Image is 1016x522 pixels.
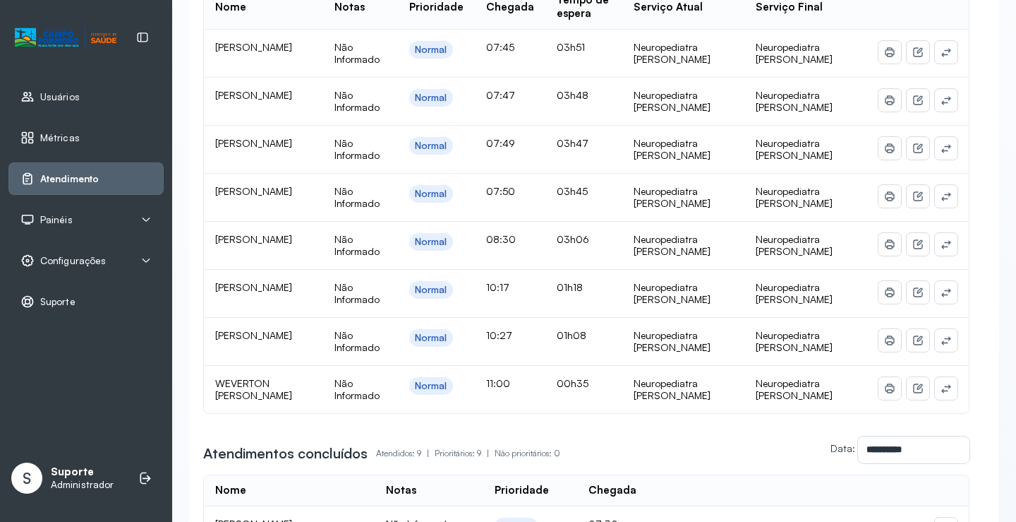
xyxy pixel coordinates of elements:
[215,185,292,197] span: [PERSON_NAME]
[334,329,380,354] span: Não Informado
[756,281,833,306] span: Neuropediatra [PERSON_NAME]
[40,132,80,144] span: Métricas
[756,41,833,66] span: Neuropediatra [PERSON_NAME]
[486,41,514,53] span: 07:45
[557,329,586,341] span: 01h08
[215,377,292,402] span: WEVERTON [PERSON_NAME]
[215,329,292,341] span: [PERSON_NAME]
[20,172,152,186] a: Atendimento
[334,185,380,210] span: Não Informado
[486,377,510,389] span: 11:00
[634,89,733,114] div: Neuropediatra [PERSON_NAME]
[334,281,380,306] span: Não Informado
[40,214,73,226] span: Painéis
[830,442,855,454] label: Data:
[334,89,380,114] span: Não Informado
[486,1,534,14] div: Chegada
[215,484,246,497] div: Nome
[415,92,447,104] div: Normal
[386,484,416,497] div: Notas
[51,479,114,491] p: Administrador
[486,281,509,293] span: 10:17
[20,131,152,145] a: Métricas
[557,89,588,101] span: 03h48
[557,185,588,197] span: 03h45
[634,377,733,402] div: Neuropediatra [PERSON_NAME]
[756,89,833,114] span: Neuropediatra [PERSON_NAME]
[51,465,114,479] p: Suporte
[634,281,733,306] div: Neuropediatra [PERSON_NAME]
[756,1,823,14] div: Serviço Final
[634,1,703,14] div: Serviço Atual
[557,137,588,149] span: 03h47
[486,89,515,101] span: 07:47
[40,91,80,103] span: Usuários
[409,1,464,14] div: Prioridade
[557,281,583,293] span: 01h18
[415,284,447,296] div: Normal
[215,233,292,245] span: [PERSON_NAME]
[215,89,292,101] span: [PERSON_NAME]
[15,26,116,49] img: Logotipo do estabelecimento
[415,188,447,200] div: Normal
[756,377,833,402] span: Neuropediatra [PERSON_NAME]
[495,444,560,463] p: Não prioritários: 0
[435,444,495,463] p: Prioritários: 9
[40,296,75,308] span: Suporte
[557,233,589,245] span: 03h06
[40,173,99,185] span: Atendimento
[634,185,733,210] div: Neuropediatra [PERSON_NAME]
[334,1,365,14] div: Notas
[415,332,447,344] div: Normal
[376,444,435,463] p: Atendidos: 9
[203,444,368,463] h3: Atendimentos concluídos
[634,329,733,354] div: Neuropediatra [PERSON_NAME]
[756,185,833,210] span: Neuropediatra [PERSON_NAME]
[334,233,380,258] span: Não Informado
[495,484,549,497] div: Prioridade
[756,329,833,354] span: Neuropediatra [PERSON_NAME]
[756,137,833,162] span: Neuropediatra [PERSON_NAME]
[415,380,447,392] div: Normal
[415,44,447,56] div: Normal
[486,233,516,245] span: 08:30
[427,448,429,458] span: |
[40,255,106,267] span: Configurações
[334,377,380,402] span: Não Informado
[634,233,733,258] div: Neuropediatra [PERSON_NAME]
[756,233,833,258] span: Neuropediatra [PERSON_NAME]
[415,140,447,152] div: Normal
[486,137,515,149] span: 07:49
[634,41,733,66] div: Neuropediatra [PERSON_NAME]
[334,137,380,162] span: Não Informado
[215,41,292,53] span: [PERSON_NAME]
[486,329,512,341] span: 10:27
[415,236,447,248] div: Normal
[557,377,588,389] span: 00h35
[215,281,292,293] span: [PERSON_NAME]
[334,41,380,66] span: Não Informado
[634,137,733,162] div: Neuropediatra [PERSON_NAME]
[20,90,152,104] a: Usuários
[215,137,292,149] span: [PERSON_NAME]
[588,484,636,497] div: Chegada
[486,185,515,197] span: 07:50
[215,1,246,14] div: Nome
[487,448,489,458] span: |
[557,41,585,53] span: 03h51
